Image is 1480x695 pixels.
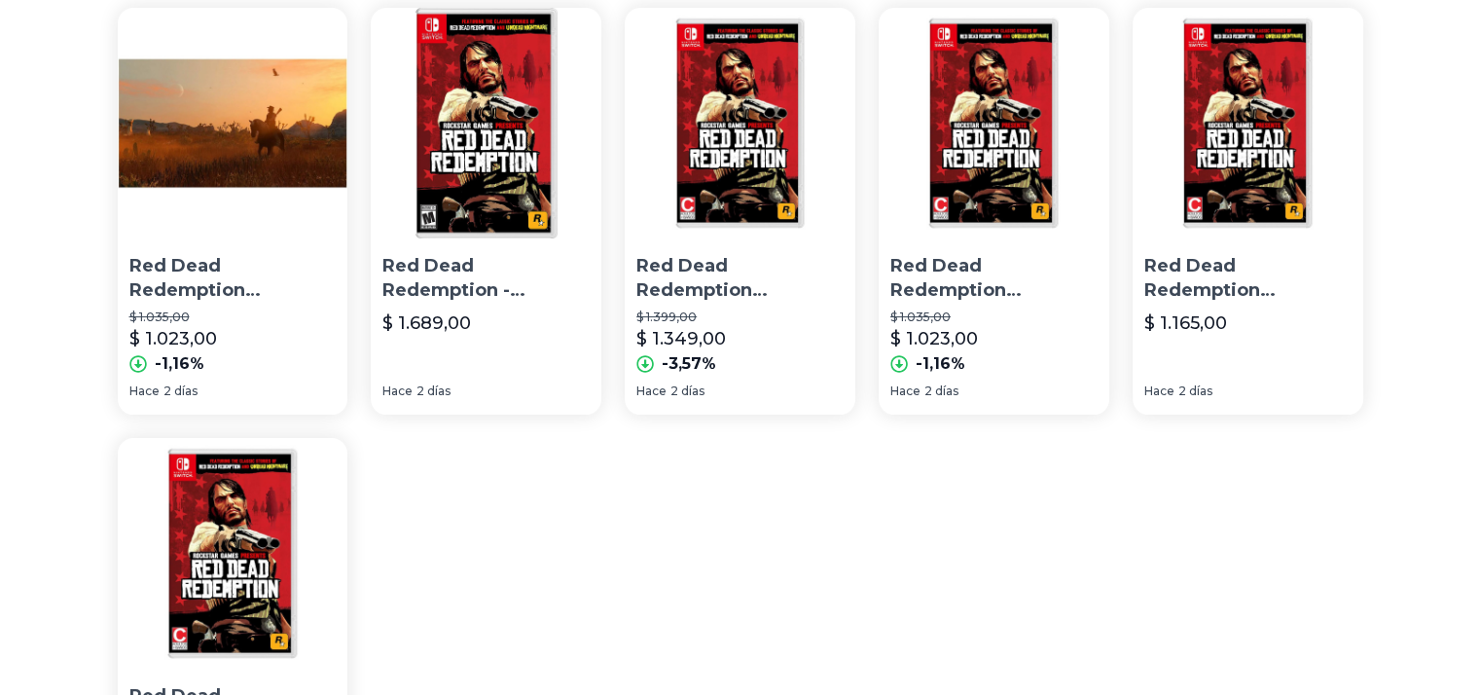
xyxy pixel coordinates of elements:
[118,438,348,669] img: Red Dead Redemption Nintendo Switch Latam
[625,8,855,238] img: Red Dead Redemption Nintendo Switch Latam
[129,384,160,399] span: Hace
[163,384,198,399] span: 2 días
[1144,310,1227,337] p: $ 1.165,00
[890,384,920,399] span: Hace
[916,352,965,376] p: -1,16%
[1133,8,1363,415] a: Red Dead Redemption Nintendo Switch LatamRed Dead Redemption Nintendo Switch Latam$ 1.165,00Hace2...
[890,310,1098,325] p: $ 1.035,00
[382,384,413,399] span: Hace
[879,8,1109,415] a: Red Dead Redemption Nintendo Switch LatamRed Dead Redemption Nintendo Switch Latam$ 1.035,00$ 1.0...
[371,8,601,238] img: Red Dead Redemption - Nintendo Switch
[382,310,471,337] p: $ 1.689,00
[890,254,1098,303] p: Red Dead Redemption Nintendo Switch Latam
[636,325,726,352] p: $ 1.349,00
[155,352,204,376] p: -1,16%
[416,384,451,399] span: 2 días
[129,254,337,303] p: Red Dead Redemption Nintendo Switch Americano Esrb
[924,384,958,399] span: 2 días
[636,384,667,399] span: Hace
[371,8,601,415] a: Red Dead Redemption - Nintendo SwitchRed Dead Redemption - Nintendo Switch$ 1.689,00Hace2 días
[129,310,337,325] p: $ 1.035,00
[1133,8,1363,238] img: Red Dead Redemption Nintendo Switch Latam
[118,8,348,238] img: Red Dead Redemption Nintendo Switch Americano Esrb
[636,254,844,303] p: Red Dead Redemption Nintendo Switch Latam
[1144,384,1174,399] span: Hace
[625,8,855,415] a: Red Dead Redemption Nintendo Switch LatamRed Dead Redemption Nintendo Switch Latam$ 1.399,00$ 1.3...
[662,352,716,376] p: -3,57%
[890,325,978,352] p: $ 1.023,00
[670,384,704,399] span: 2 días
[879,8,1109,238] img: Red Dead Redemption Nintendo Switch Latam
[1178,384,1212,399] span: 2 días
[118,8,348,415] a: Red Dead Redemption Nintendo Switch Americano EsrbRed Dead Redemption Nintendo Switch Americano E...
[1144,254,1352,303] p: Red Dead Redemption Nintendo Switch Latam
[636,310,844,325] p: $ 1.399,00
[382,254,590,303] p: Red Dead Redemption - Nintendo Switch
[129,325,217,352] p: $ 1.023,00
